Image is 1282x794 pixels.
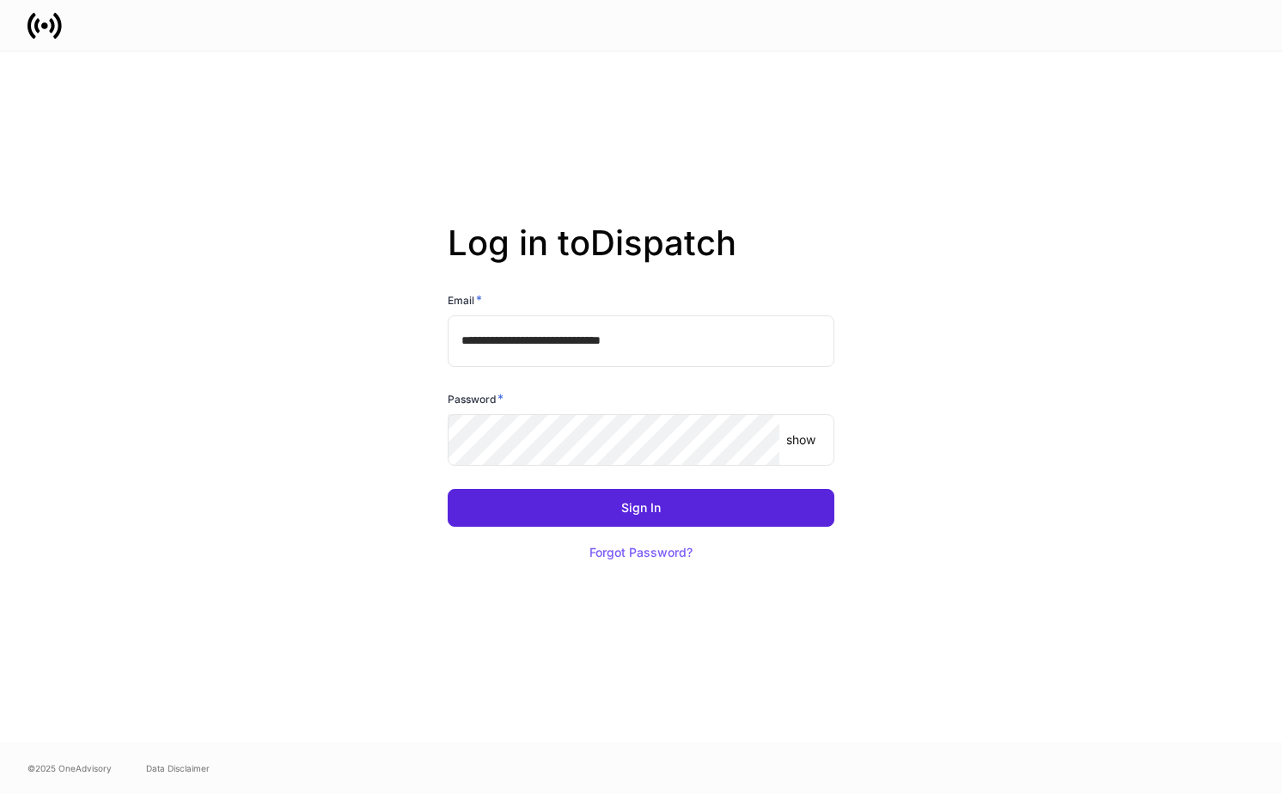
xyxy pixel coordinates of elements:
[786,431,815,449] p: show
[146,761,210,775] a: Data Disclaimer
[568,534,714,571] button: Forgot Password?
[589,547,693,559] div: Forgot Password?
[448,223,834,291] h2: Log in to Dispatch
[27,761,112,775] span: © 2025 OneAdvisory
[621,502,661,514] div: Sign In
[448,291,482,308] h6: Email
[448,390,504,407] h6: Password
[448,489,834,527] button: Sign In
